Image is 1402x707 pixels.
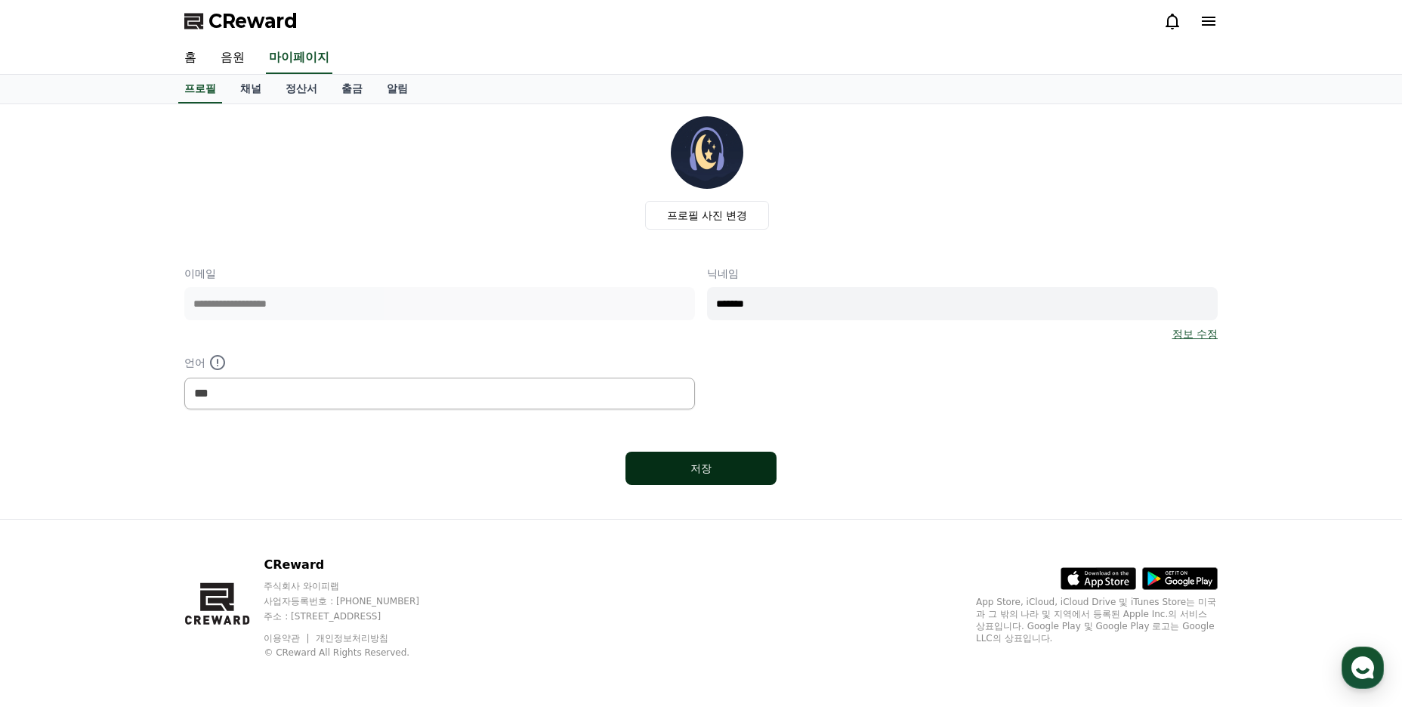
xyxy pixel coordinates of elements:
[5,479,100,517] a: 홈
[264,595,448,607] p: 사업자등록번호 : [PHONE_NUMBER]
[184,9,298,33] a: CReward
[264,647,448,659] p: © CReward All Rights Reserved.
[625,452,777,485] button: 저장
[264,610,448,622] p: 주소 : [STREET_ADDRESS]
[329,75,375,103] a: 출금
[208,42,257,74] a: 음원
[976,596,1218,644] p: App Store, iCloud, iCloud Drive 및 iTunes Store는 미국과 그 밖의 나라 및 지역에서 등록된 Apple Inc.의 서비스 상표입니다. Goo...
[375,75,420,103] a: 알림
[172,42,208,74] a: 홈
[184,266,695,281] p: 이메일
[184,353,695,372] p: 언어
[645,201,770,230] label: 프로필 사진 변경
[266,42,332,74] a: 마이페이지
[100,479,195,517] a: 대화
[1172,326,1218,341] a: 정보 수정
[264,633,311,644] a: 이용약관
[316,633,388,644] a: 개인정보처리방침
[48,502,57,514] span: 홈
[195,479,290,517] a: 설정
[264,580,448,592] p: 주식회사 와이피랩
[208,9,298,33] span: CReward
[273,75,329,103] a: 정산서
[178,75,222,103] a: 프로필
[264,556,448,574] p: CReward
[233,502,252,514] span: 설정
[138,502,156,514] span: 대화
[228,75,273,103] a: 채널
[707,266,1218,281] p: 닉네임
[671,116,743,189] img: profile_image
[656,461,746,476] div: 저장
